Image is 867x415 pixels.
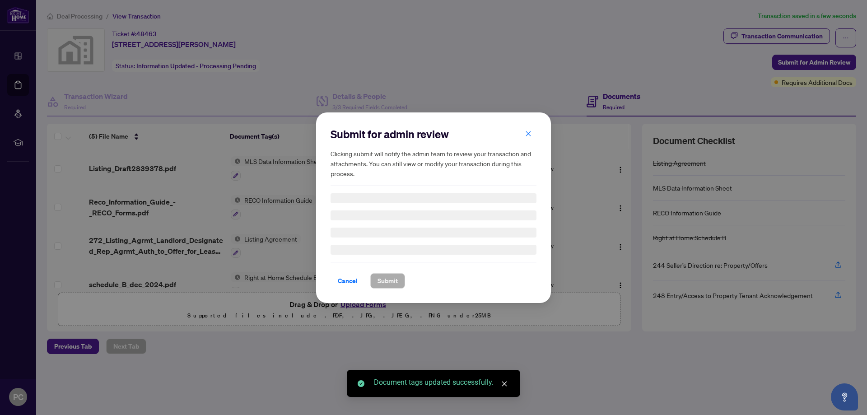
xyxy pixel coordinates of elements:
button: Open asap [831,383,858,410]
span: Cancel [338,274,358,288]
div: Document tags updated successfully. [374,377,509,388]
h2: Submit for admin review [331,127,536,141]
h5: Clicking submit will notify the admin team to review your transaction and attachments. You can st... [331,149,536,178]
button: Cancel [331,273,365,289]
a: Close [499,379,509,389]
span: close [501,381,508,387]
button: Submit [370,273,405,289]
span: check-circle [358,380,364,387]
span: close [525,130,531,136]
